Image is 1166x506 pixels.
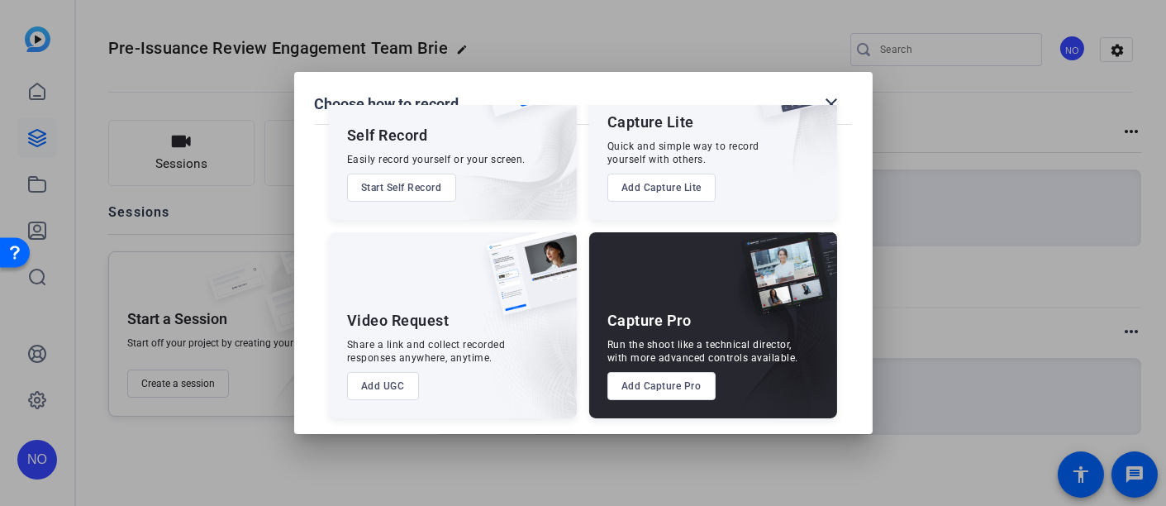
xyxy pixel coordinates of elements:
[315,94,459,114] h1: Choose how to record
[689,34,837,199] img: embarkstudio-capture-lite.png
[347,126,428,146] div: Self Record
[433,69,577,220] img: embarkstudio-self-record.png
[728,232,837,333] img: capture-pro.png
[481,284,577,418] img: embarkstudio-ugc-content.png
[474,232,577,332] img: ugc-content.png
[607,311,692,331] div: Capture Pro
[607,372,716,400] button: Add Capture Pro
[607,174,716,202] button: Add Capture Lite
[347,338,506,365] div: Share a link and collect recorded responses anywhere, anytime.
[607,140,759,166] div: Quick and simple way to record yourself with others.
[347,311,450,331] div: Video Request
[607,112,694,132] div: Capture Lite
[347,174,456,202] button: Start Self Record
[607,338,798,365] div: Run the shoot like a technical director, with more advanced controls available.
[347,372,419,400] button: Add UGC
[347,153,526,166] div: Easily record yourself or your screen.
[822,94,842,114] mat-icon: close
[715,253,837,418] img: embarkstudio-capture-pro.png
